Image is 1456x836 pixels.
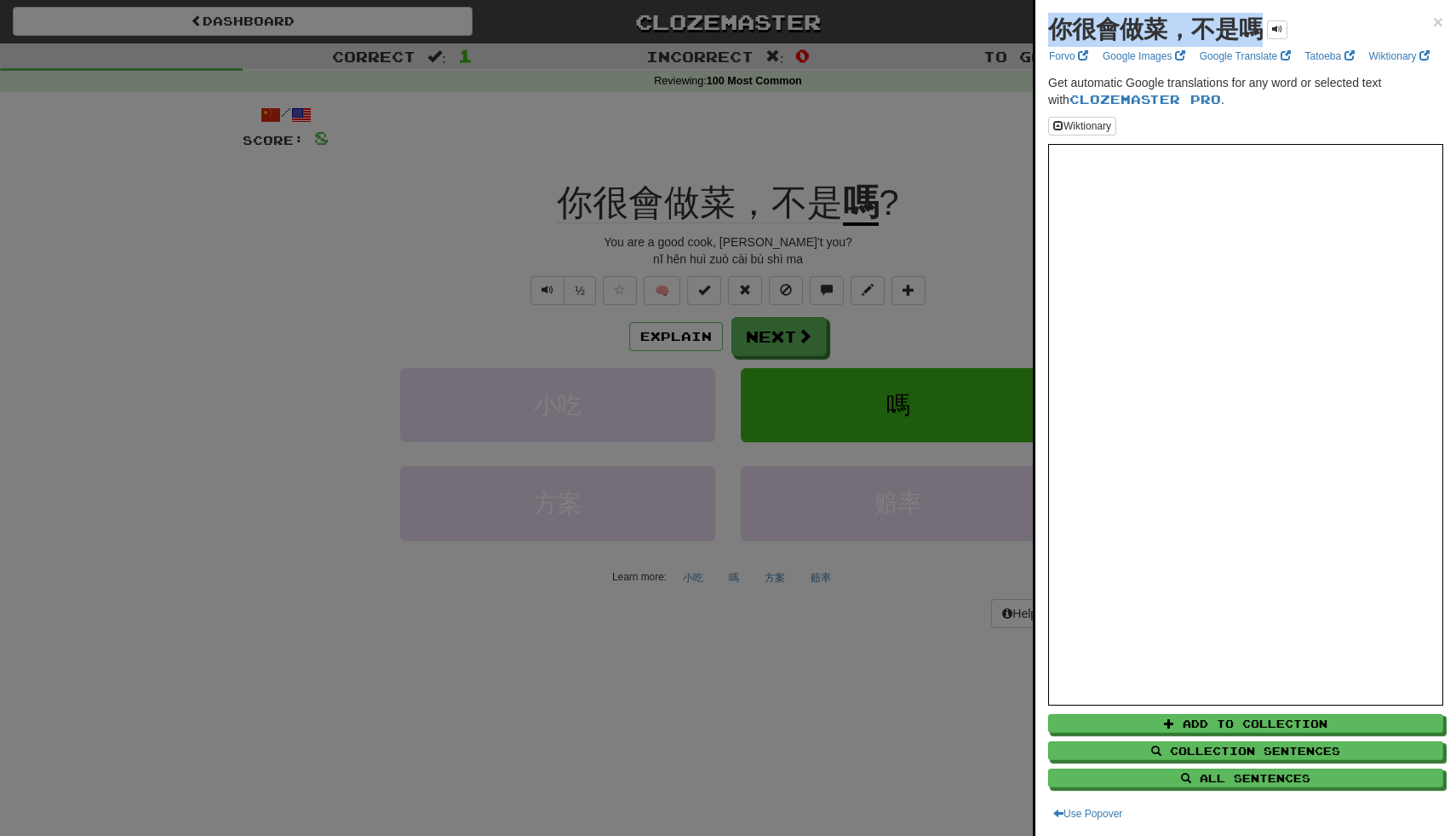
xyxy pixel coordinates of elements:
[1069,92,1221,107] a: Clozemaster Pro
[1364,47,1435,66] a: Wiktionary
[1098,47,1190,66] a: Google Images
[1195,47,1296,66] a: Google Translate
[1433,12,1443,32] span: ×
[1048,714,1443,733] button: Add to Collection
[1048,117,1116,135] button: Wiktionary
[1048,804,1127,823] button: Use Popover
[1433,13,1443,31] button: Close
[1044,47,1093,66] a: Forvo
[1300,47,1360,66] a: Tatoeba
[1048,16,1263,43] strong: 你很會做菜，不是嗎
[1048,741,1443,760] button: Collection Sentences
[1048,74,1443,108] p: Get automatic Google translations for any word or selected text with .
[1048,769,1443,787] button: All Sentences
